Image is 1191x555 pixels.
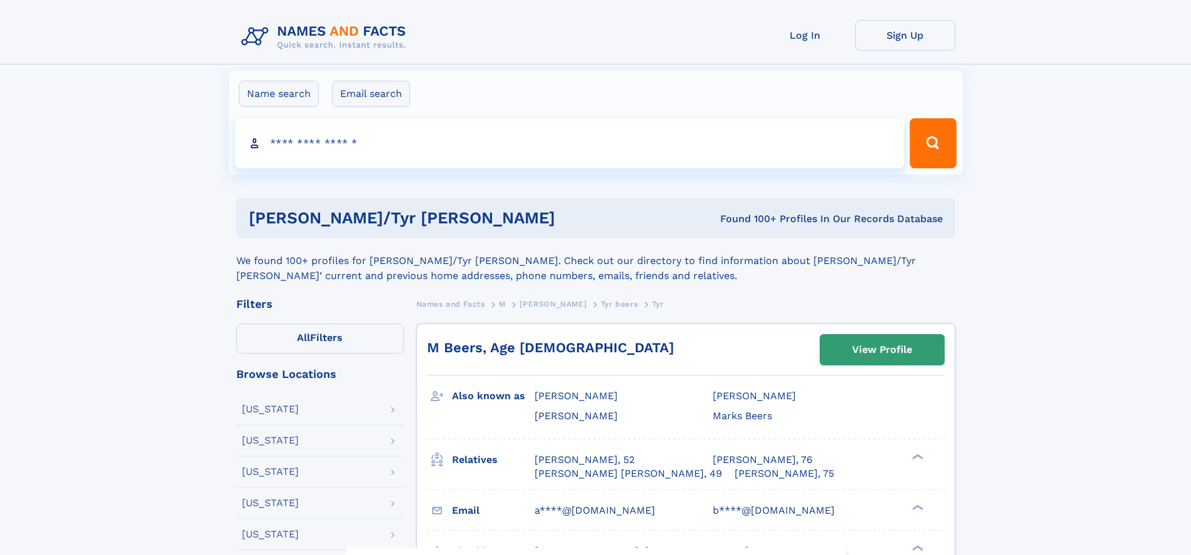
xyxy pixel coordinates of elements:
[236,369,404,380] div: Browse Locations
[236,323,404,354] label: Filters
[855,20,955,51] a: Sign Up
[236,298,404,310] div: Filters
[713,453,813,467] a: [PERSON_NAME], 76
[297,332,310,344] span: All
[242,467,299,477] div: [US_STATE]
[520,300,586,308] span: [PERSON_NAME]
[713,390,796,402] span: [PERSON_NAME]
[499,296,506,312] a: M
[235,118,905,168] input: search input
[332,81,410,107] label: Email search
[909,503,924,511] div: ❯
[820,335,944,365] a: View Profile
[713,410,772,422] span: Marks Beers
[601,300,638,308] span: Tyr beers
[910,118,956,168] button: Search Button
[735,467,834,481] a: [PERSON_NAME], 75
[601,296,638,312] a: Tyr beers
[535,467,722,481] a: [PERSON_NAME] [PERSON_NAME], 49
[242,435,299,446] div: [US_STATE]
[909,452,924,461] div: ❯
[520,296,586,312] a: [PERSON_NAME]
[755,20,855,51] a: Log In
[242,404,299,414] div: [US_STATE]
[452,385,535,407] h3: Also known as
[652,300,664,308] span: Tyr
[242,529,299,539] div: [US_STATE]
[535,390,618,402] span: [PERSON_NAME]
[499,300,506,308] span: M
[427,340,674,355] a: M Beers, Age [DEMOGRAPHIC_DATA]
[452,449,535,471] h3: Relatives
[535,410,618,422] span: [PERSON_NAME]
[239,81,319,107] label: Name search
[236,238,955,283] div: We found 100+ profiles for [PERSON_NAME]/Tyr [PERSON_NAME]. Check out our directory to find infor...
[249,210,638,226] h1: [PERSON_NAME]/tyr [PERSON_NAME]
[535,453,635,467] a: [PERSON_NAME], 52
[909,544,924,552] div: ❯
[638,212,943,226] div: Found 100+ Profiles In Our Records Database
[452,500,535,521] h3: Email
[236,20,416,54] img: Logo Names and Facts
[416,296,485,312] a: Names and Facts
[852,335,912,364] div: View Profile
[242,498,299,508] div: [US_STATE]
